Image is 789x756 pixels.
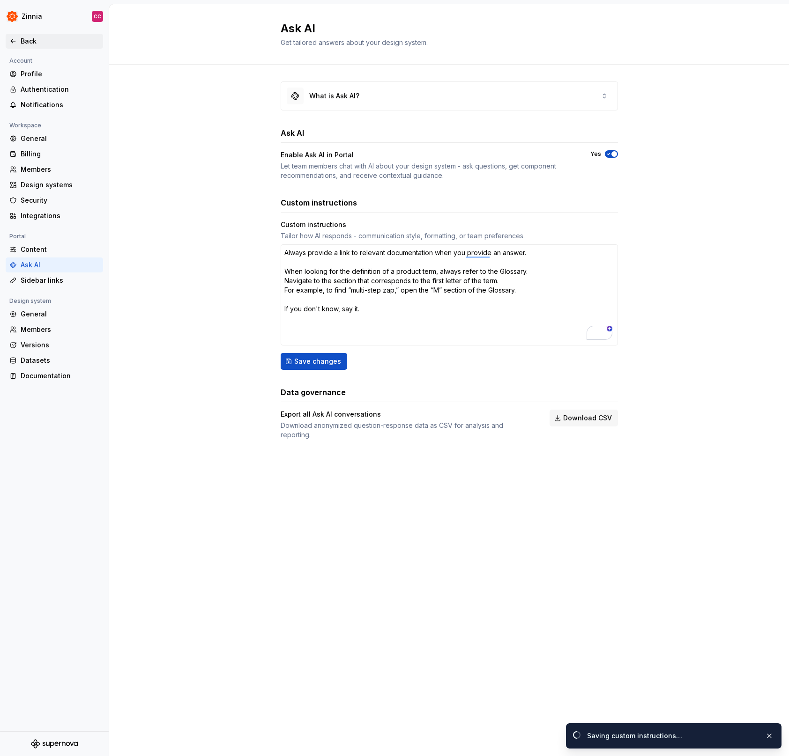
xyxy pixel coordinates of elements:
div: Design systems [21,180,99,190]
a: Documentation [6,368,103,383]
span: Get tailored answers about your design system. [281,38,428,46]
span: Download CSV [563,413,612,423]
div: Saving custom instructions… [587,731,758,741]
h3: Custom instructions [281,197,357,208]
a: Versions [6,338,103,352]
div: Members [21,325,99,334]
div: Tailor how AI responds - communication style, formatting, or team preferences. [281,231,618,241]
a: Content [6,242,103,257]
svg: Supernova Logo [31,739,78,749]
div: Notifications [21,100,99,110]
h3: Ask AI [281,127,304,139]
button: ZinniaCC [2,6,107,27]
a: Members [6,162,103,177]
div: Download anonymized question-response data as CSV for analysis and reporting. [281,421,533,440]
div: What is Ask AI? [309,91,359,101]
a: Authentication [6,82,103,97]
div: Account [6,55,36,66]
a: Back [6,34,103,49]
div: Ask AI [21,260,99,270]
a: Design systems [6,177,103,192]
div: Versions [21,340,99,350]
div: Portal [6,231,30,242]
div: Back [21,37,99,46]
span: Save changes [294,357,341,366]
div: General [21,134,99,143]
a: Ask AI [6,257,103,272]
div: Enable Ask AI in Portal [281,150,354,160]
a: Integrations [6,208,103,223]
button: Save changes [281,353,347,370]
a: General [6,307,103,322]
a: Notifications [6,97,103,112]
div: Datasets [21,356,99,365]
textarea: To enrich screen reader interactions, please activate Accessibility in Grammarly extension settings [281,244,618,345]
div: CC [94,13,101,20]
div: Members [21,165,99,174]
h2: Ask AI [281,21,607,36]
div: General [21,309,99,319]
a: Security [6,193,103,208]
div: Let team members chat with AI about your design system - ask questions, get component recommendat... [281,161,573,180]
a: Sidebar links [6,273,103,288]
a: Members [6,322,103,337]
div: Security [21,196,99,205]
h3: Data governance [281,387,346,398]
div: Content [21,245,99,254]
div: Billing [21,149,99,159]
div: Zinnia [22,12,42,21]
div: Profile [21,69,99,79]
a: Datasets [6,353,103,368]
div: Workspace [6,120,45,131]
div: Export all Ask AI conversations [281,410,381,419]
label: Yes [590,150,601,158]
img: 45b30344-6175-44f5-928b-e1fa7fb9357c.png [7,11,18,22]
div: Design system [6,295,55,307]
a: Billing [6,147,103,161]
div: Custom instructions [281,220,346,229]
a: General [6,131,103,146]
a: Profile [6,66,103,81]
div: Documentation [21,371,99,381]
div: Sidebar links [21,276,99,285]
button: Download CSV [550,410,618,426]
div: Integrations [21,211,99,220]
div: Authentication [21,85,99,94]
